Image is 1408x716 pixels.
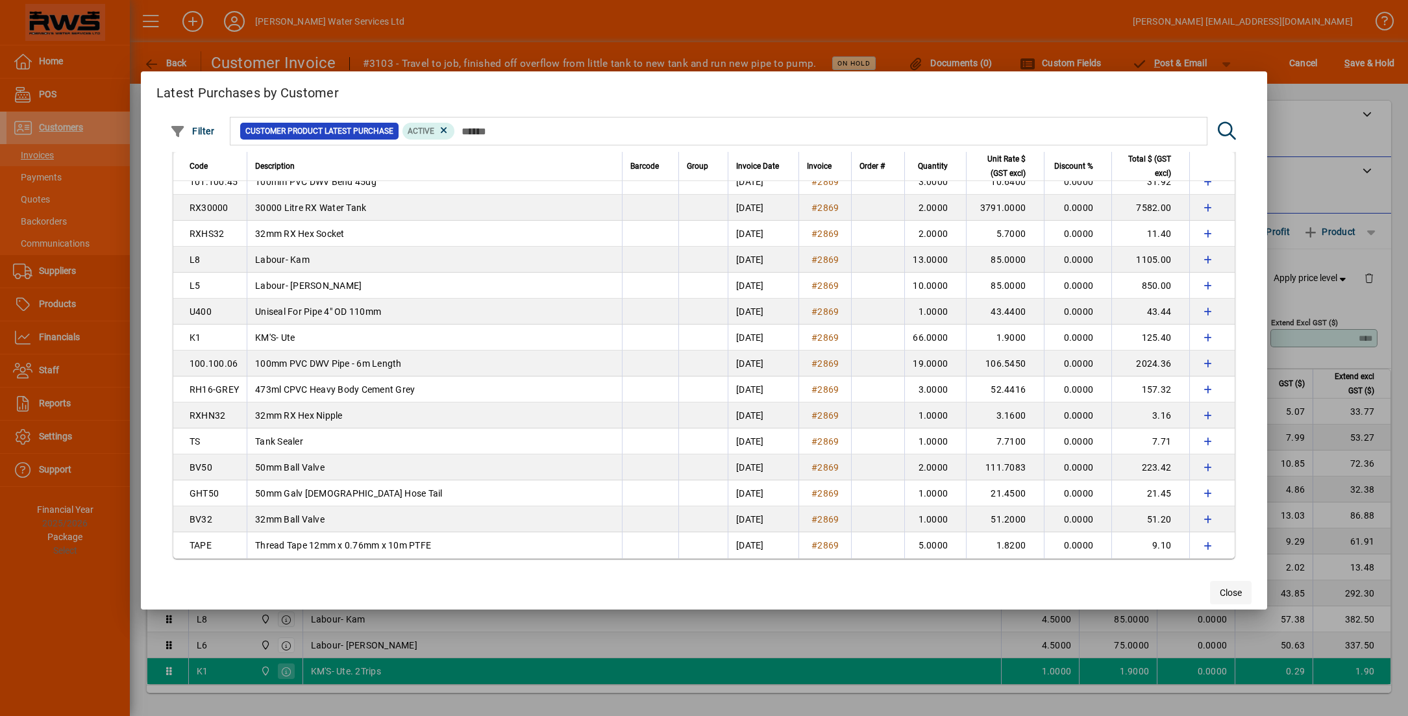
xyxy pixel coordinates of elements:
td: [DATE] [728,273,798,299]
td: 0.0000 [1044,221,1111,247]
a: #2869 [807,356,843,371]
td: 1.0000 [904,480,966,506]
span: K1 [190,332,201,343]
span: 2869 [817,384,839,395]
td: [DATE] [728,169,798,195]
td: 0.0000 [1044,195,1111,221]
td: 1.9000 [966,325,1044,351]
td: 0.0000 [1044,247,1111,273]
span: 2869 [817,306,839,317]
td: 3.16 [1111,402,1189,428]
td: 3.0000 [904,377,966,402]
span: 100.100.06 [190,358,238,369]
span: Invoice [807,159,832,173]
span: BV32 [190,514,212,525]
td: [DATE] [728,351,798,377]
td: [DATE] [728,377,798,402]
td: 43.4400 [966,299,1044,325]
span: 2869 [817,280,839,291]
td: 3.1600 [966,402,1044,428]
td: 11.40 [1111,221,1189,247]
a: #2869 [807,538,843,552]
td: [DATE] [728,428,798,454]
a: #2869 [807,175,843,189]
td: 0.0000 [1044,325,1111,351]
span: TS [190,436,201,447]
td: 2.0000 [904,454,966,480]
div: Invoice Date [736,159,791,173]
span: Quantity [918,159,948,173]
td: 21.45 [1111,480,1189,506]
td: 1.8200 [966,532,1044,558]
td: 0.0000 [1044,377,1111,402]
td: [DATE] [728,532,798,558]
td: 0.0000 [1044,351,1111,377]
span: Labour- [PERSON_NAME] [255,280,362,291]
span: 2869 [817,203,839,213]
span: # [811,436,817,447]
span: # [811,306,817,317]
div: Description [255,159,614,173]
span: GHT50 [190,488,219,499]
span: # [811,410,817,421]
span: 32mm RX Hex Socket [255,228,345,239]
td: 10.0000 [904,273,966,299]
td: 106.5450 [966,351,1044,377]
td: 157.32 [1111,377,1189,402]
span: Group [687,159,708,173]
div: Order # [859,159,896,173]
a: #2869 [807,460,843,475]
td: [DATE] [728,195,798,221]
td: 19.0000 [904,351,966,377]
td: [DATE] [728,221,798,247]
td: [DATE] [728,299,798,325]
td: [DATE] [728,247,798,273]
span: Labour- Kam [255,254,310,265]
td: [DATE] [728,454,798,480]
span: 30000 Litre RX Water Tank [255,203,366,213]
span: 2869 [817,436,839,447]
a: #2869 [807,408,843,423]
span: # [811,228,817,239]
span: Total $ (GST excl) [1120,152,1171,180]
span: # [811,540,817,550]
div: Total $ (GST excl) [1120,152,1183,180]
td: 1.0000 [904,402,966,428]
span: RH16-GREY [190,384,239,395]
a: #2869 [807,382,843,397]
td: 51.20 [1111,506,1189,532]
button: Close [1210,581,1252,604]
td: 0.0000 [1044,273,1111,299]
span: Uniseal For Pipe 4" OD 110mm [255,306,381,317]
span: Order # [859,159,885,173]
span: Thread Tape 12mm x 0.76mm x 10m PTFE [255,540,431,550]
td: 0.0000 [1044,506,1111,532]
td: 3.0000 [904,169,966,195]
span: 2869 [817,254,839,265]
button: Filter [167,119,218,143]
span: 50mm Galv [DEMOGRAPHIC_DATA] Hose Tail [255,488,443,499]
td: 2.0000 [904,221,966,247]
div: Group [687,159,720,173]
span: BV50 [190,462,212,473]
td: 0.0000 [1044,299,1111,325]
div: Discount % [1052,159,1105,173]
a: #2869 [807,201,843,215]
td: 21.4500 [966,480,1044,506]
span: Filter [170,126,215,136]
span: Invoice Date [736,159,779,173]
td: 5.7000 [966,221,1044,247]
span: RX30000 [190,203,228,213]
mat-chip: Product Activation Status: Active [402,123,454,140]
span: 2869 [817,410,839,421]
span: # [811,254,817,265]
div: Barcode [630,159,671,173]
td: 0.0000 [1044,169,1111,195]
h2: Latest Purchases by Customer [141,71,1267,109]
td: 5.0000 [904,532,966,558]
td: 7.7100 [966,428,1044,454]
span: Barcode [630,159,659,173]
td: 85.0000 [966,273,1044,299]
span: 32mm Ball Valve [255,514,325,525]
a: #2869 [807,304,843,319]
